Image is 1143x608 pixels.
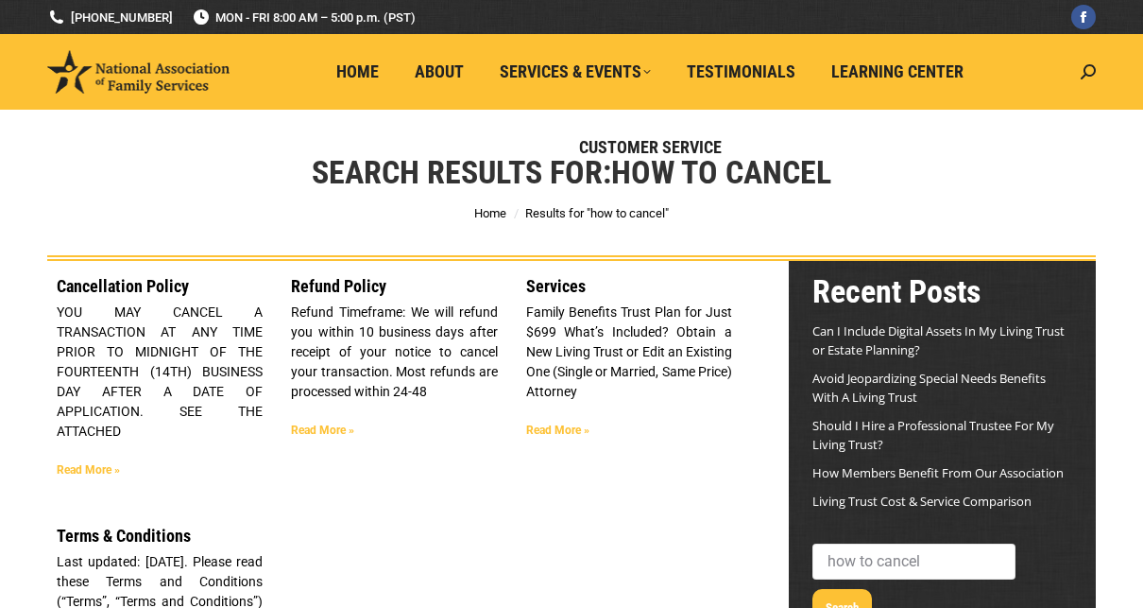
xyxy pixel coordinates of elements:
a: About [401,54,477,90]
a: Customer Service [566,130,735,165]
span: Services & Events [500,61,651,82]
a: Learning Center [818,54,977,90]
p: Family Benefits Trust Plan for Just $699 What’s Included? Obtain a New Living Trust or Edit an Ex... [526,303,732,402]
span: Home [336,61,379,82]
a: Avoid Jeopardizing Special Needs Benefits With A Living Trust [812,370,1046,406]
a: Cancellation Policy [57,276,189,296]
a: Facebook page opens in new window [1071,5,1096,29]
a: Services [526,276,586,296]
span: Testimonials [687,61,795,82]
p: YOU MAY CANCEL A TRANSACTION AT ANY TIME PRIOR TO MIDNIGHT OF THE FOURTEENTH (14TH) BUSINESS DAY ... [57,303,263,442]
a: Living Trust Cost & Service Comparison [812,493,1032,510]
span: Results for "how to cancel" [525,206,669,220]
a: Testimonials [674,54,809,90]
a: Can I Include Digital Assets In My Living Trust or Estate Planning? [812,322,1065,358]
a: Refund Policy [291,276,386,296]
a: Read more about Refund Policy [291,424,354,437]
h1: Search Results for: [312,151,831,193]
span: MON - FRI 8:00 AM – 5:00 p.m. (PST) [192,9,416,26]
a: Home [323,54,392,90]
a: How Members Benefit From Our Association [812,464,1064,481]
a: Terms & Conditions [57,526,191,546]
a: Should I Hire a Professional Trustee For My Living Trust? [812,417,1054,453]
span: Customer Service [579,137,722,158]
p: Refund Timeframe: We will refund you within 10 business days after receipt of your notice to canc... [291,303,497,402]
span: About [415,61,464,82]
h2: Recent Posts [812,270,1072,312]
a: Read more about Cancellation Policy [57,463,120,477]
img: National Association of Family Services [47,50,230,93]
a: Home [474,206,506,220]
span: Learning Center [831,61,964,82]
a: Read more about Services [526,424,589,437]
a: [PHONE_NUMBER] [47,9,173,26]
